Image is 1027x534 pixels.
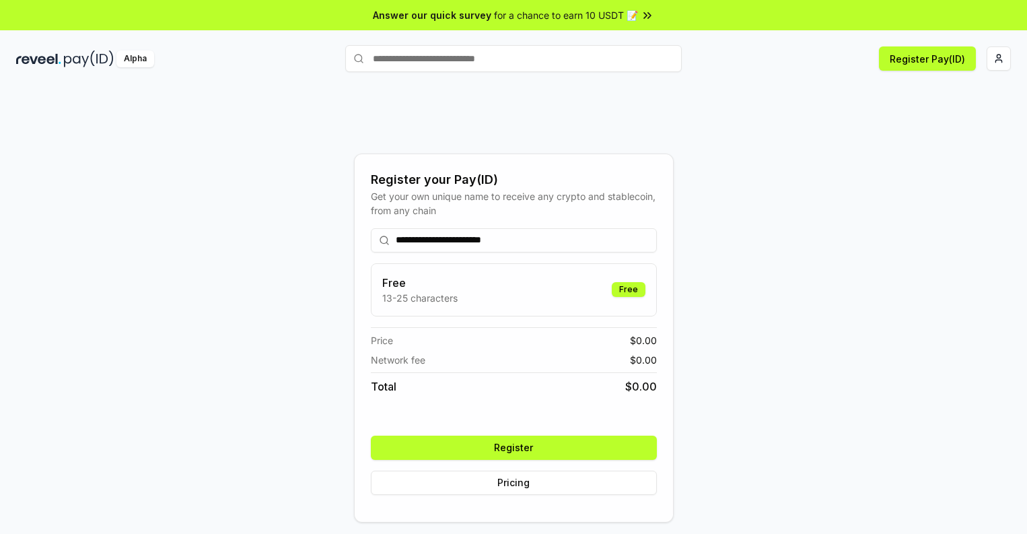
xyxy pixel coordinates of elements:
[371,170,657,189] div: Register your Pay(ID)
[371,378,396,395] span: Total
[879,46,976,71] button: Register Pay(ID)
[494,8,638,22] span: for a chance to earn 10 USDT 📝
[371,436,657,460] button: Register
[371,189,657,218] div: Get your own unique name to receive any crypto and stablecoin, from any chain
[630,333,657,347] span: $ 0.00
[371,471,657,495] button: Pricing
[630,353,657,367] span: $ 0.00
[382,275,458,291] h3: Free
[382,291,458,305] p: 13-25 characters
[64,51,114,67] img: pay_id
[16,51,61,67] img: reveel_dark
[371,353,425,367] span: Network fee
[116,51,154,67] div: Alpha
[625,378,657,395] span: $ 0.00
[373,8,491,22] span: Answer our quick survey
[612,282,645,297] div: Free
[371,333,393,347] span: Price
